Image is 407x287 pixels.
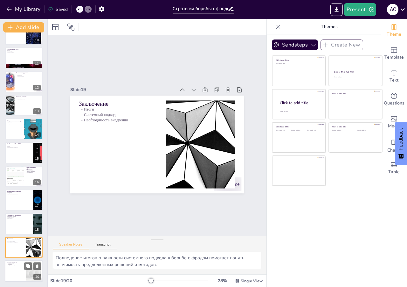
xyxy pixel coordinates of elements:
[33,274,41,280] div: 20
[7,120,22,122] p: Сборка нового компьютера
[53,242,89,249] button: Speaker Notes
[33,203,41,209] div: 17
[387,147,401,154] span: Charts
[381,42,407,65] div: Add ready made slides
[16,72,41,74] p: Важные инструменты
[33,97,41,104] button: Delete Slide
[67,23,75,31] span: Position
[50,278,147,284] div: Slide 19 / 20
[7,122,22,123] p: Сборка ПК
[5,24,43,45] div: 10
[5,213,43,234] div: 18
[16,76,41,77] p: Проверка защиты
[381,19,407,42] div: Change the overall theme
[33,262,41,270] button: Delete Slide
[24,215,32,223] button: Duplicate Slide
[16,98,41,100] p: Перепрошивка BIOS
[283,19,375,34] p: Themes
[381,88,407,111] div: Get real-time input from your audience
[344,3,376,16] button: Present
[215,278,230,284] div: 28 %
[381,157,407,180] div: Add a table
[33,215,41,223] button: Delete Slide
[387,4,398,15] div: a c
[26,172,41,173] p: Осведомленность
[321,39,363,50] button: Create New
[334,70,376,74] div: Click to add title
[7,265,24,267] p: Углубление знаний
[5,190,43,211] div: 17
[384,54,404,61] span: Template
[33,179,41,185] div: 16
[387,3,398,16] button: a c
[16,97,41,98] p: Смена адаптера
[16,96,41,97] p: Сложные решения
[7,51,41,52] p: Скрытие IP
[33,168,41,176] button: Delete Slide
[24,120,32,128] button: Duplicate Slide
[24,144,32,152] button: Duplicate Slide
[357,130,377,131] div: Click to add text
[7,239,24,240] p: Итоги
[7,264,24,265] p: Обсуждение
[276,63,321,65] div: Click to add text
[24,262,32,270] button: Duplicate Slide
[7,214,31,216] p: Практическое применение
[7,193,31,194] p: Необходимость
[7,125,22,126] p: Улучшение анонимности
[24,73,32,81] button: Duplicate Slide
[16,75,41,76] p: Мониторинг
[5,71,43,92] div: 12
[33,108,41,114] div: 13
[124,147,163,222] p: Заключение
[33,61,41,67] div: 11
[241,278,263,283] span: Single View
[7,242,24,243] p: Необходимость внедрения
[276,59,321,61] div: Click to add title
[24,97,32,104] button: Duplicate Slide
[7,192,31,193] p: Мотивация
[381,65,407,88] div: Add text boxes
[24,239,32,247] button: Duplicate Slide
[280,111,320,112] div: Click to add body
[131,145,167,219] p: Итоги
[7,146,31,147] p: HDMI
[33,37,41,43] div: 10
[280,100,321,106] div: Click to add title
[33,156,41,161] div: 15
[33,49,41,57] button: Delete Slide
[398,128,404,150] span: Feedback
[7,261,24,263] p: Вопросы и ответы
[105,136,154,235] div: Slide 19
[24,49,32,57] button: Duplicate Slide
[5,118,43,140] div: 14
[5,142,43,163] div: 15
[26,171,41,172] p: Важность информации
[7,218,31,219] p: Обсуждение
[387,31,401,38] span: Theme
[5,166,43,187] div: 16
[7,263,24,264] p: Открытая сессия
[307,130,321,131] div: Click to add text
[7,145,31,146] p: USB-устройства
[5,237,43,258] div: 19
[33,120,41,128] button: Delete Slide
[7,238,24,240] p: Заключение
[330,3,343,16] button: Export to PowerPoint
[5,95,43,116] div: 13
[33,191,41,199] button: Delete Slide
[33,85,41,90] div: 12
[50,22,60,32] div: Layout
[141,141,177,214] p: Необходимость внедрения
[48,6,68,12] div: Saved
[384,100,404,107] span: Questions
[332,92,378,95] div: Click to add title
[388,169,400,176] span: Table
[395,122,407,165] button: Feedback - Show survey
[5,260,43,282] div: 20
[33,250,41,256] div: 19
[334,76,376,78] div: Click to add text
[26,169,41,171] p: Структурирование
[381,134,407,157] div: Add charts and graphs
[7,217,31,218] p: Эффективность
